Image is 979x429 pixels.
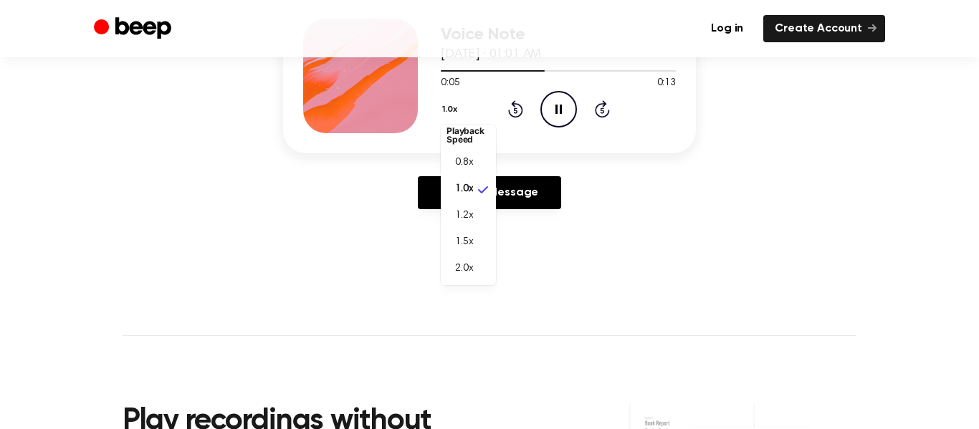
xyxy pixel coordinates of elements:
[455,261,473,276] span: 2.0x
[699,15,755,42] a: Log in
[455,155,473,170] span: 0.8x
[763,15,885,42] a: Create Account
[441,121,496,150] li: Playback Speed
[94,15,175,43] a: Beep
[418,176,561,209] a: Reply to Message
[441,125,496,285] ul: 1.0x
[455,235,473,250] span: 1.5x
[455,208,473,223] span: 1.2x
[657,76,676,91] span: 0:13
[455,182,473,197] span: 1.0x
[441,97,463,122] button: 1.0x
[441,48,541,61] span: [DATE] · 01:01 AM
[441,76,459,91] span: 0:05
